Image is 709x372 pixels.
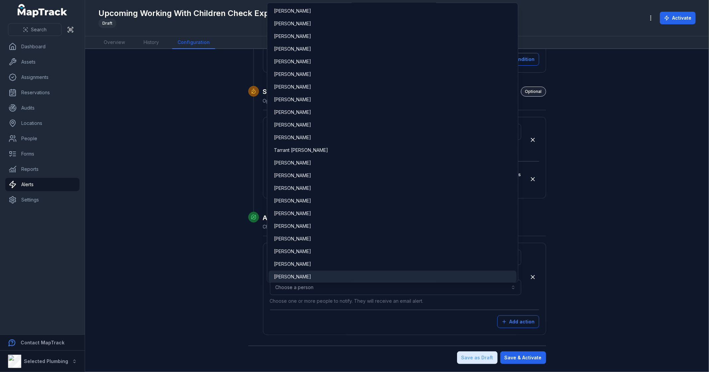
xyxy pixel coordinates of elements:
span: [PERSON_NAME] [274,33,311,40]
span: [PERSON_NAME] [274,71,311,78]
span: [PERSON_NAME] [274,185,311,191]
span: [PERSON_NAME] [274,58,311,65]
span: Tarrant [PERSON_NAME] [274,147,328,154]
span: [PERSON_NAME] [274,46,311,52]
span: [PERSON_NAME] [274,235,311,242]
span: [PERSON_NAME] [274,109,311,116]
span: [PERSON_NAME] [274,20,311,27]
span: [PERSON_NAME] [274,134,311,141]
span: [PERSON_NAME] [274,172,311,179]
span: [PERSON_NAME] [274,223,311,229]
span: [PERSON_NAME] [274,84,311,90]
span: [PERSON_NAME] [274,273,311,280]
div: Choose a person [267,3,518,282]
span: [PERSON_NAME] [274,197,311,204]
span: [PERSON_NAME] [274,210,311,217]
span: [PERSON_NAME] [274,261,311,267]
span: [PERSON_NAME] [274,160,311,166]
span: [PERSON_NAME] [274,248,311,255]
span: [PERSON_NAME] [274,96,311,103]
span: [PERSON_NAME] [274,122,311,128]
span: [PERSON_NAME] [274,8,311,14]
button: Choose a person [270,280,521,295]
